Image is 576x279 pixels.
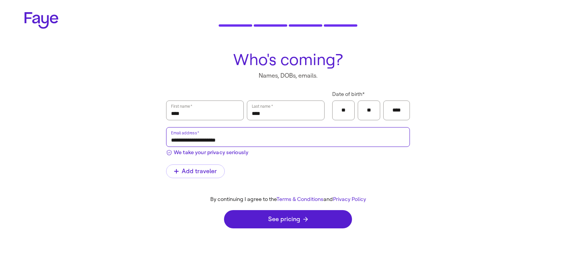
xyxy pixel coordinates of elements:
[363,105,375,116] input: Day
[268,216,308,222] span: See pricing
[333,196,366,202] a: Privacy Policy
[166,147,248,156] button: We take your privacy seriously
[337,105,350,116] input: Month
[277,196,323,202] a: Terms & Conditions
[170,102,193,110] label: First name
[388,105,405,116] input: Year
[224,210,352,228] button: See pricing
[332,91,365,98] span: Date of birth *
[251,102,274,110] label: Last name
[166,51,410,69] h1: Who's coming?
[174,148,248,156] span: We take your privacy seriously
[166,164,225,178] button: Add traveler
[166,72,410,80] p: Names, DOBs, emails.
[174,168,217,174] span: Add traveler
[170,129,200,137] label: Email address
[160,196,416,203] div: By continuing I agree to the and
